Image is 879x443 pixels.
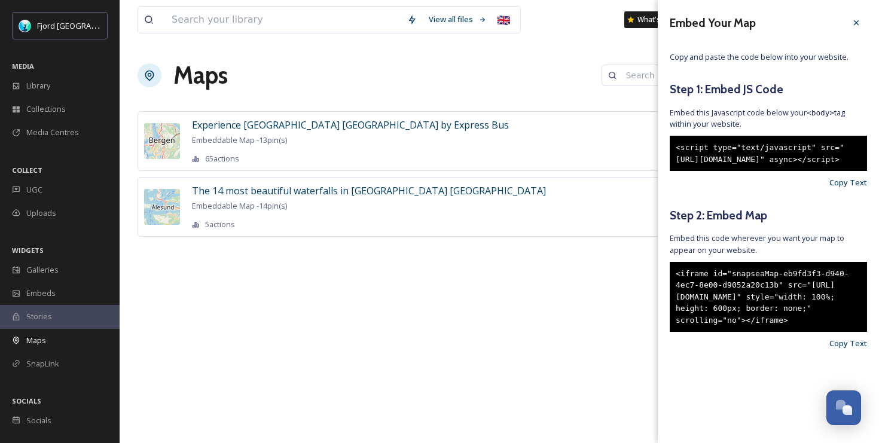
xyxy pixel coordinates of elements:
[670,136,867,171] div: <script type="text/javascript" src="[URL][DOMAIN_NAME]" async></script>
[26,335,46,346] span: Maps
[173,57,228,93] a: Maps
[166,7,401,33] input: Search your library
[205,219,235,230] span: 5 actions
[670,207,867,224] h5: Step 2: Embed Map
[12,396,41,405] span: SOCIALS
[26,288,56,299] span: Embeds
[670,14,756,32] h3: Embed Your Map
[829,338,867,349] span: Copy Text
[829,177,867,188] span: Copy Text
[670,107,867,130] span: Embed this Javascript code below your tag within your website.
[37,20,133,31] span: Fjord [GEOGRAPHIC_DATA]
[423,8,493,31] a: View all files
[192,184,546,197] span: The 14 most beautiful waterfalls in [GEOGRAPHIC_DATA] [GEOGRAPHIC_DATA]
[670,81,867,98] h5: Step 1: Embed JS Code
[192,118,509,132] span: Experience [GEOGRAPHIC_DATA] [GEOGRAPHIC_DATA] by Express Bus
[192,135,287,145] span: Embeddable Map - 13 pin(s)
[26,207,56,219] span: Uploads
[670,262,867,332] div: <iframe id="snapseaMap-eb9fd3f3-d940-4ec7-8e00-d9052a20c13b" src="[URL][DOMAIN_NAME]" style="widt...
[26,415,51,426] span: Socials
[624,11,684,28] a: What's New
[12,246,44,255] span: WIDGETS
[826,390,861,425] button: Open Chat
[192,200,287,211] span: Embeddable Map - 14 pin(s)
[26,184,42,195] span: UGC
[26,103,66,115] span: Collections
[493,9,514,30] div: 🇬🇧
[670,233,867,255] span: Embed this code wherever you want your map to appear on your website.
[205,153,239,164] span: 65 actions
[26,311,52,322] span: Stories
[670,51,867,63] span: Copy and paste the code below into your website.
[12,166,42,175] span: COLLECT
[26,127,79,138] span: Media Centres
[807,108,834,117] span: <body>
[26,80,50,91] span: Library
[12,62,34,71] span: MEDIA
[19,20,31,32] img: fn-logo-2023%201.svg
[619,63,735,87] input: Search
[26,264,59,276] span: Galleries
[26,358,59,369] span: SnapLink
